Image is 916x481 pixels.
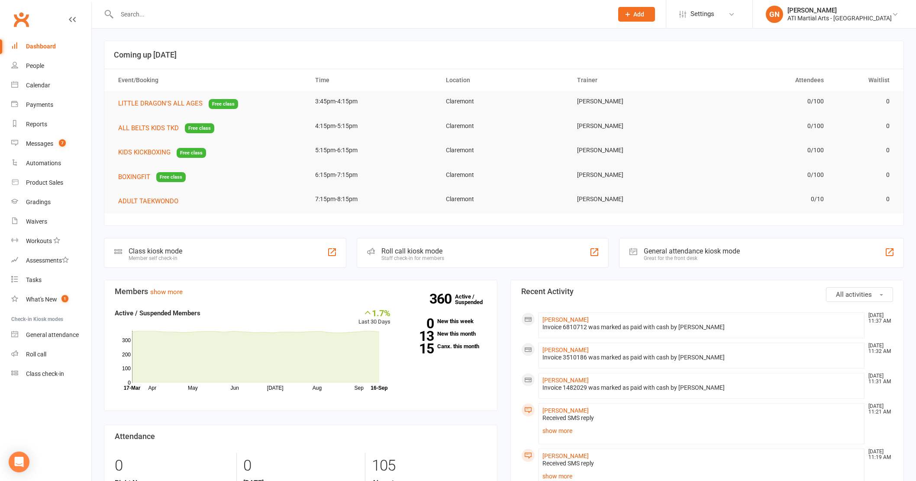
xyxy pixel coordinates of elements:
td: 0 [832,165,897,185]
div: Waivers [26,218,47,225]
span: Free class [209,99,238,109]
div: 0 [243,453,358,479]
div: 1.7% [358,308,390,317]
a: [PERSON_NAME] [542,377,589,384]
div: [PERSON_NAME] [787,6,892,14]
div: ATI Martial Arts - [GEOGRAPHIC_DATA] [787,14,892,22]
a: Reports [11,115,91,134]
span: Free class [185,123,214,133]
h3: Recent Activity [521,287,893,296]
td: 5:15pm-6:15pm [307,140,439,160]
div: Automations [26,160,61,167]
div: Received SMS reply [542,414,861,422]
div: Dashboard [26,43,56,50]
div: Reports [26,121,47,128]
td: [PERSON_NAME] [569,91,700,112]
div: People [26,62,44,69]
a: [PERSON_NAME] [542,452,589,459]
span: 7 [59,139,66,147]
div: Last 30 Days [358,308,390,327]
span: BOXINGFIT [118,173,150,181]
span: Settings [690,4,714,24]
td: 4:15pm-5:15pm [307,116,439,136]
a: Roll call [11,345,91,364]
a: Tasks [11,270,91,290]
a: Workouts [11,231,91,251]
div: 0 [115,453,230,479]
span: KIDS KICKBOXING [118,148,171,156]
a: Waivers [11,212,91,231]
td: Claremont [438,116,569,136]
div: 105 [372,453,487,479]
td: 7:15pm-8:15pm [307,189,439,209]
td: [PERSON_NAME] [569,116,700,136]
div: Messages [26,140,53,147]
div: GN [766,6,783,23]
button: Add [618,7,655,22]
a: What's New1 [11,290,91,309]
td: 6:15pm-7:15pm [307,165,439,185]
div: Roll call [26,351,46,358]
h3: Coming up [DATE] [114,51,894,59]
div: General attendance [26,331,79,338]
button: LITTLE DRAGON'S ALL AGESFree class [118,98,238,109]
div: Invoice 6810712 was marked as paid with cash by [PERSON_NAME] [542,324,861,331]
a: Calendar [11,76,91,95]
th: Trainer [569,69,700,91]
h3: Attendance [115,432,487,441]
strong: 360 [429,292,455,305]
a: General attendance kiosk mode [11,325,91,345]
div: Roll call kiosk mode [381,247,444,255]
a: [PERSON_NAME] [542,346,589,353]
td: [PERSON_NAME] [569,165,700,185]
td: 0/100 [700,140,832,160]
div: Class kiosk mode [129,247,182,255]
td: 0 [832,189,897,209]
div: Member self check-in [129,255,182,261]
div: Assessments [26,257,69,264]
span: ALL BELTS KIDS TKD [118,124,179,132]
th: Attendees [700,69,832,91]
a: Assessments [11,251,91,270]
a: Payments [11,95,91,115]
td: 0/100 [700,91,832,112]
td: 0 [832,91,897,112]
th: Location [438,69,569,91]
span: ADULT TAEKWONDO [118,197,178,205]
span: LITTLE DRAGON'S ALL AGES [118,99,203,107]
a: Gradings [11,192,91,212]
time: [DATE] 11:37 AM [864,313,893,324]
a: [PERSON_NAME] [542,316,589,323]
div: Staff check-in for members [381,255,444,261]
div: Open Intercom Messenger [9,452,29,472]
td: 0/100 [700,116,832,136]
th: Waitlist [832,69,897,91]
td: 0/10 [700,189,832,209]
div: What's New [26,296,57,303]
button: ALL BELTS KIDS TKDFree class [118,123,214,134]
td: Claremont [438,140,569,160]
strong: 13 [403,330,434,343]
span: 1 [61,295,68,302]
div: Payments [26,101,53,108]
th: Event/Booking [110,69,307,91]
time: [DATE] 11:31 AM [864,373,893,385]
span: Add [633,11,644,18]
span: Free class [177,148,206,158]
a: Dashboard [11,37,91,56]
a: 15Canx. this month [403,343,487,349]
button: All activities [826,287,893,302]
a: show more [542,425,861,437]
a: Class kiosk mode [11,364,91,384]
td: 0/100 [700,165,832,185]
div: Received SMS reply [542,460,861,467]
time: [DATE] 11:19 AM [864,449,893,460]
strong: 15 [403,342,434,355]
div: Calendar [26,82,50,89]
button: KIDS KICKBOXINGFree class [118,147,206,158]
input: Search... [114,8,607,20]
div: Invoice 1482029 was marked as paid with cash by [PERSON_NAME] [542,384,861,391]
td: Claremont [438,91,569,112]
a: show more [150,288,183,296]
td: [PERSON_NAME] [569,140,700,160]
